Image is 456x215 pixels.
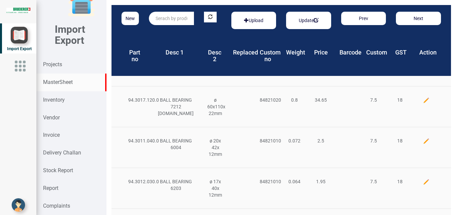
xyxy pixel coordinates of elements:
[393,49,409,56] h4: GST
[149,12,194,25] input: Serach by product part no
[43,114,60,121] strong: Vendor
[307,178,334,185] div: 1.95
[43,203,70,209] strong: Complaints
[387,97,413,103] div: 18
[423,179,430,185] img: edit.png
[153,49,197,56] h4: Desc 1
[281,178,307,185] div: 0.064
[43,185,58,191] strong: Report
[43,132,60,138] strong: Invoice
[339,49,356,56] h4: Barcode
[423,97,430,104] img: edit.png
[286,49,303,56] h4: Weight
[231,12,276,29] div: Basic example
[366,49,383,56] h4: Custom
[202,137,229,157] div: ø 20x 42x 12mm
[255,97,281,103] div: 84821020
[341,12,386,25] button: Prev
[150,178,202,192] div: BALL BEARING 6203
[423,138,430,144] img: edit.png
[295,15,322,26] button: Update
[123,97,150,103] div: 94.3017.120.0
[202,97,229,117] div: ø 60x110x 22mm
[281,137,307,144] div: 0.072
[240,15,267,26] button: Upload
[233,49,250,56] h4: Replaced
[43,167,73,174] strong: Stock Report
[43,149,81,156] strong: Delivery Challan
[55,23,85,46] b: Import Export
[360,178,387,185] div: 7.5
[202,178,229,198] div: ø 17x 40x 12mm
[123,137,150,144] div: 94.3011.040.0
[307,137,334,144] div: 2.5
[387,137,413,144] div: 18
[419,49,436,56] h4: Action
[43,79,73,85] strong: MasterSheet
[7,46,32,51] span: Import Export
[360,97,387,103] div: 7.5
[43,61,62,68] strong: Projects
[313,49,329,56] h4: Price
[127,49,143,63] h4: Part no
[387,178,413,185] div: 18
[122,12,139,25] button: New
[255,137,281,144] div: 84821010
[260,49,276,63] h4: Custom no
[396,12,441,25] button: Next
[255,178,281,185] div: 84821010
[286,12,331,29] div: Basic example
[150,97,202,117] div: BALL BEARING 7212 [DOMAIN_NAME]
[360,137,387,144] div: 7.5
[123,178,150,185] div: 94.3012.030.0
[206,49,223,63] h4: Desc 2
[43,97,65,103] strong: Inventory
[281,97,307,103] div: 0.8
[150,137,202,151] div: BALL BEARING 6004
[307,97,334,103] div: 34.65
